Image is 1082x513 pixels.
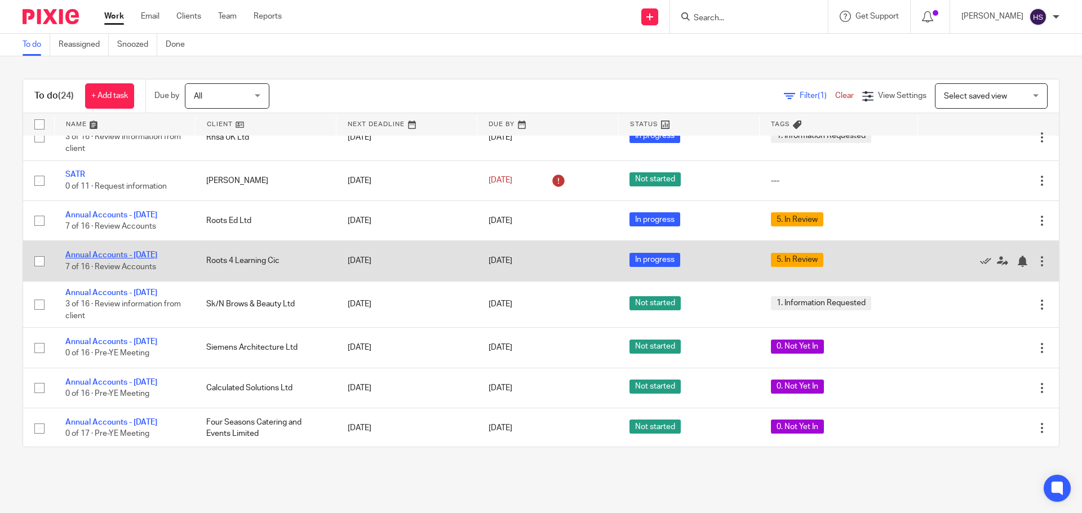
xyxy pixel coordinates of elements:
[336,328,477,368] td: [DATE]
[489,177,512,185] span: [DATE]
[59,34,109,56] a: Reassigned
[489,384,512,392] span: [DATE]
[65,222,156,230] span: 7 of 16 · Review Accounts
[65,430,149,438] span: 0 of 17 · Pre-YE Meeting
[65,211,157,219] a: Annual Accounts - [DATE]
[176,11,201,22] a: Clients
[489,301,512,309] span: [DATE]
[65,390,149,398] span: 0 of 16 · Pre-YE Meeting
[878,92,926,100] span: View Settings
[489,257,512,265] span: [DATE]
[771,340,824,354] span: 0. Not Yet In
[855,12,899,20] span: Get Support
[65,300,181,320] span: 3 of 16 · Review information from client
[800,92,835,100] span: Filter
[65,418,157,426] a: Annual Accounts - [DATE]
[835,92,854,100] a: Clear
[771,420,824,434] span: 0. Not Yet In
[336,114,477,160] td: [DATE]
[85,83,134,109] a: + Add task
[629,340,681,354] span: Not started
[65,251,157,259] a: Annual Accounts - [DATE]
[58,91,74,100] span: (24)
[195,368,336,408] td: Calculated Solutions Ltd
[336,241,477,281] td: [DATE]
[771,175,907,186] div: ---
[771,380,824,394] span: 0. Not Yet In
[336,408,477,448] td: [DATE]
[489,133,512,141] span: [DATE]
[771,253,823,267] span: 5. In Review
[629,212,680,226] span: In progress
[961,11,1023,22] p: [PERSON_NAME]
[1029,8,1047,26] img: svg%3E
[154,90,179,101] p: Due by
[629,296,681,310] span: Not started
[336,160,477,200] td: [DATE]
[195,408,336,448] td: Four Seasons Catering and Events Limited
[629,129,680,143] span: In progress
[65,378,157,386] a: Annual Accounts - [DATE]
[141,11,159,22] a: Email
[629,253,680,267] span: In progress
[489,217,512,225] span: [DATE]
[336,201,477,241] td: [DATE]
[693,14,794,24] input: Search
[195,201,336,241] td: Roots Ed Ltd
[195,328,336,368] td: Siemens Architecture Ltd
[195,241,336,281] td: Roots 4 Learning Cic
[65,263,156,271] span: 7 of 16 · Review Accounts
[980,255,997,266] a: Mark as done
[195,281,336,327] td: Sk/N Brows & Beauty Ltd
[771,212,823,226] span: 5. In Review
[771,129,871,143] span: 1. Information Requested
[489,424,512,432] span: [DATE]
[65,289,157,297] a: Annual Accounts - [DATE]
[194,92,202,100] span: All
[195,160,336,200] td: [PERSON_NAME]
[65,350,149,358] span: 0 of 16 · Pre-YE Meeting
[23,9,79,24] img: Pixie
[23,34,50,56] a: To do
[34,90,74,102] h1: To do
[771,296,871,310] span: 1. Information Requested
[629,172,681,186] span: Not started
[771,121,790,127] span: Tags
[65,182,167,190] span: 0 of 11 · Request information
[254,11,282,22] a: Reports
[117,34,157,56] a: Snoozed
[629,380,681,394] span: Not started
[65,338,157,346] a: Annual Accounts - [DATE]
[818,92,827,100] span: (1)
[336,281,477,327] td: [DATE]
[195,114,336,160] td: Rnsa UK Ltd
[166,34,193,56] a: Done
[629,420,681,434] span: Not started
[944,92,1007,100] span: Select saved view
[65,171,85,179] a: SATR
[218,11,237,22] a: Team
[336,368,477,408] td: [DATE]
[104,11,124,22] a: Work
[489,344,512,351] span: [DATE]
